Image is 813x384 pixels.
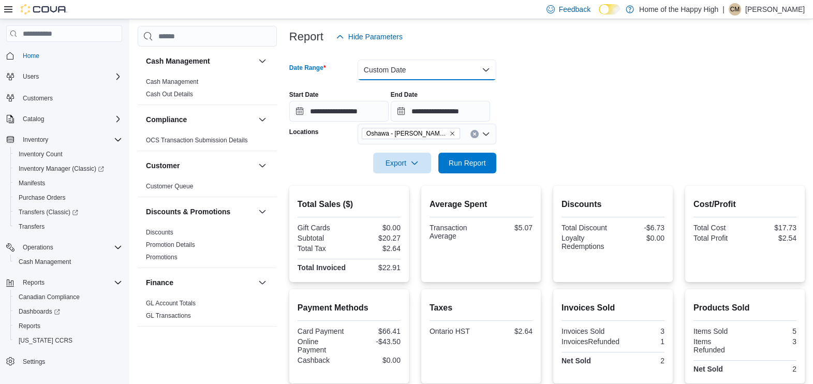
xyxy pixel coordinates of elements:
[19,276,49,289] button: Reports
[146,114,187,125] h3: Compliance
[138,76,277,105] div: Cash Management
[14,220,49,233] a: Transfers
[14,206,122,218] span: Transfers (Classic)
[19,208,78,216] span: Transfers (Classic)
[14,334,122,347] span: Washington CCRS
[483,224,533,232] div: $5.07
[747,365,796,373] div: 2
[693,327,743,335] div: Items Sold
[10,255,126,269] button: Cash Management
[14,220,122,233] span: Transfers
[289,91,319,99] label: Start Date
[298,234,347,242] div: Subtotal
[146,228,173,237] span: Discounts
[146,277,173,288] h3: Finance
[19,134,52,146] button: Inventory
[2,132,126,147] button: Inventory
[730,3,740,16] span: CM
[19,92,57,105] a: Customers
[14,163,122,175] span: Inventory Manager (Classic)
[19,276,122,289] span: Reports
[146,253,178,261] span: Promotions
[483,327,533,335] div: $2.64
[146,90,193,98] span: Cash Out Details
[19,258,71,266] span: Cash Management
[14,191,70,204] a: Purchase Orders
[146,241,195,248] a: Promotion Details
[256,276,269,289] button: Finance
[19,70,43,83] button: Users
[2,112,126,126] button: Catalog
[747,224,796,232] div: $17.73
[561,234,611,250] div: Loyalty Redemptions
[298,302,401,314] h2: Payment Methods
[146,137,248,144] a: OCS Transaction Submission Details
[599,4,620,15] input: Dark Mode
[351,327,401,335] div: $66.41
[14,256,75,268] a: Cash Management
[23,72,39,81] span: Users
[14,191,122,204] span: Purchase Orders
[23,136,48,144] span: Inventory
[362,128,460,139] span: Oshawa - Gibb St - Friendly Stranger
[14,320,45,332] a: Reports
[2,90,126,105] button: Customers
[351,356,401,364] div: $0.00
[298,337,347,354] div: Online Payment
[146,277,254,288] button: Finance
[615,357,664,365] div: 2
[10,147,126,161] button: Inventory Count
[373,153,431,173] button: Export
[430,327,479,335] div: Ontario HST
[23,243,53,252] span: Operations
[747,327,796,335] div: 5
[146,182,193,190] span: Customer Queue
[14,256,122,268] span: Cash Management
[138,226,277,268] div: Discounts & Promotions
[146,160,254,171] button: Customer
[747,234,796,242] div: $2.54
[14,320,122,332] span: Reports
[23,94,53,102] span: Customers
[19,241,57,254] button: Operations
[10,304,126,319] a: Dashboards
[391,101,490,122] input: Press the down key to open a popover containing a calendar.
[256,55,269,67] button: Cash Management
[10,190,126,205] button: Purchase Orders
[19,356,49,368] a: Settings
[14,177,122,189] span: Manifests
[146,78,198,86] span: Cash Management
[10,333,126,348] button: [US_STATE] CCRS
[146,183,193,190] a: Customer Queue
[482,130,490,138] button: Open list of options
[470,130,479,138] button: Clear input
[10,205,126,219] a: Transfers (Classic)
[298,244,347,253] div: Total Tax
[14,163,108,175] a: Inventory Manager (Classic)
[559,4,590,14] span: Feedback
[351,224,401,232] div: $0.00
[19,49,122,62] span: Home
[430,302,533,314] h2: Taxes
[19,113,122,125] span: Catalog
[358,60,496,80] button: Custom Date
[19,223,45,231] span: Transfers
[146,160,180,171] h3: Customer
[14,305,64,318] a: Dashboards
[430,224,479,240] div: Transaction Average
[138,180,277,197] div: Customer
[256,159,269,172] button: Customer
[19,355,122,368] span: Settings
[19,336,72,345] span: [US_STATE] CCRS
[379,153,425,173] span: Export
[615,327,664,335] div: 3
[449,130,455,137] button: Remove Oshawa - Gibb St - Friendly Stranger from selection in this group
[10,219,126,234] button: Transfers
[289,101,389,122] input: Press the down key to open a popover containing a calendar.
[19,50,43,62] a: Home
[146,312,191,319] a: GL Transactions
[146,136,248,144] span: OCS Transaction Submission Details
[693,365,723,373] strong: Net Sold
[23,358,45,366] span: Settings
[430,198,533,211] h2: Average Spent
